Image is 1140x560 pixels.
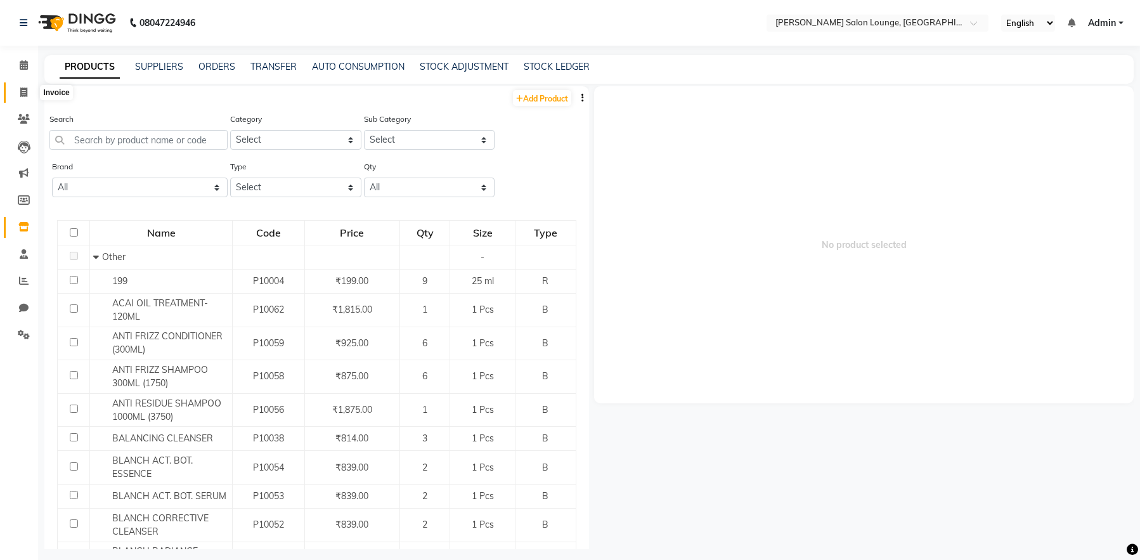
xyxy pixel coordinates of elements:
a: STOCK ADJUSTMENT [420,61,508,72]
span: 1 Pcs [472,337,494,349]
span: ₹1,875.00 [332,404,372,415]
span: Collapse Row [93,251,102,263]
span: B [542,337,548,349]
span: 2 [422,519,427,530]
span: - [481,251,484,263]
span: 1 Pcs [472,490,494,502]
a: STOCK LEDGER [524,61,590,72]
span: ₹875.00 [335,370,368,382]
span: No product selected [594,86,1134,403]
div: Price [306,221,399,244]
span: P10038 [253,433,284,444]
span: ANTI FRIZZ CONDITIONER (300ML) [112,330,223,355]
div: Qty [401,221,449,244]
span: P10056 [253,404,284,415]
span: BALANCING CLEANSER [112,433,213,444]
span: 25 ml [472,275,494,287]
span: ANTI FRIZZ SHAMPOO 300ML (1750) [112,364,208,389]
div: Type [516,221,575,244]
a: Add Product [513,90,571,106]
span: ₹925.00 [335,337,368,349]
div: Invoice [40,85,72,100]
span: B [542,370,548,382]
a: SUPPLIERS [135,61,183,72]
span: 1 Pcs [472,304,494,315]
span: Admin [1088,16,1116,30]
span: 3 [422,433,427,444]
span: R [542,275,548,287]
label: Search [49,114,74,125]
span: B [542,433,548,444]
b: 08047224946 [139,5,195,41]
a: TRANSFER [250,61,297,72]
span: B [542,519,548,530]
span: 1 Pcs [472,433,494,444]
span: 1 [422,404,427,415]
span: ANTI RESIDUE SHAMPOO 1000ML (3750) [112,398,221,422]
span: 1 Pcs [472,370,494,382]
span: ACAI OIL TREATMENT-120ML [112,297,208,322]
span: BLANCH ACT. BOT. ESSENCE [112,455,193,479]
span: ₹839.00 [335,519,368,530]
span: ₹814.00 [335,433,368,444]
label: Qty [364,161,376,173]
a: ORDERS [198,61,235,72]
span: B [542,462,548,473]
span: ₹199.00 [335,275,368,287]
span: 9 [422,275,427,287]
span: 6 [422,337,427,349]
span: ₹839.00 [335,462,368,473]
label: Category [230,114,262,125]
span: 6 [422,370,427,382]
span: B [542,404,548,415]
span: P10004 [253,275,284,287]
span: 1 [422,304,427,315]
input: Search by product name or code [49,130,228,150]
span: P10059 [253,337,284,349]
span: P10053 [253,490,284,502]
div: Size [451,221,514,244]
a: PRODUCTS [60,56,120,79]
div: Code [233,221,303,244]
span: ₹839.00 [335,490,368,502]
span: 2 [422,490,427,502]
label: Brand [52,161,73,173]
span: 2 [422,462,427,473]
div: Name [91,221,231,244]
span: P10062 [253,304,284,315]
span: BLANCH CORRECTIVE CLEANSER [112,512,209,537]
span: B [542,304,548,315]
span: Other [102,251,126,263]
img: logo [32,5,119,41]
span: P10054 [253,462,284,473]
label: Type [230,161,247,173]
a: AUTO CONSUMPTION [312,61,405,72]
span: 1 Pcs [472,519,494,530]
span: P10058 [253,370,284,382]
span: ₹1,815.00 [332,304,372,315]
span: BLANCH ACT. BOT. SERUM [112,490,226,502]
span: P10052 [253,519,284,530]
span: 1 Pcs [472,404,494,415]
span: 199 [112,275,127,287]
span: B [542,490,548,502]
span: 1 Pcs [472,462,494,473]
label: Sub Category [364,114,411,125]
